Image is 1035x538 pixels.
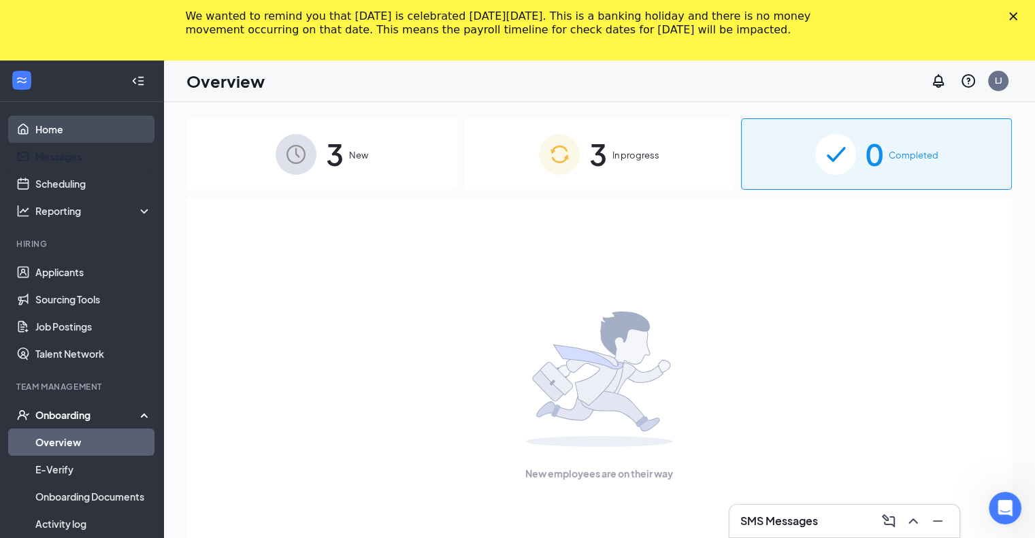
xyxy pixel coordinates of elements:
[930,513,946,529] svg: Minimize
[866,131,883,178] span: 0
[186,10,828,37] div: We wanted to remind you that [DATE] is celebrated [DATE][DATE]. This is a banking holiday and the...
[16,408,30,422] svg: UserCheck
[35,483,152,510] a: Onboarding Documents
[186,69,265,93] h1: Overview
[1009,12,1023,20] div: Close
[881,513,897,529] svg: ComposeMessage
[35,258,152,286] a: Applicants
[35,170,152,197] a: Scheduling
[35,313,152,340] a: Job Postings
[35,408,140,422] div: Onboarding
[525,466,673,481] span: New employees are on their way
[927,510,949,532] button: Minimize
[740,514,818,528] h3: SMS Messages
[960,73,976,89] svg: QuestionInfo
[930,73,947,89] svg: Notifications
[902,510,924,532] button: ChevronUp
[131,74,145,88] svg: Collapse
[16,381,149,392] div: Team Management
[35,428,152,456] a: Overview
[326,131,344,178] span: 3
[35,456,152,483] a: E-Verify
[15,73,29,87] svg: WorkstreamLogo
[612,148,659,162] span: In progress
[989,492,1021,524] iframe: Intercom live chat
[35,510,152,537] a: Activity log
[589,131,607,178] span: 3
[905,513,921,529] svg: ChevronUp
[878,510,900,532] button: ComposeMessage
[16,204,30,218] svg: Analysis
[889,148,938,162] span: Completed
[995,75,1002,86] div: LJ
[35,116,152,143] a: Home
[35,204,152,218] div: Reporting
[35,340,152,367] a: Talent Network
[349,148,368,162] span: New
[35,143,152,170] a: Messages
[35,286,152,313] a: Sourcing Tools
[16,238,149,250] div: Hiring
